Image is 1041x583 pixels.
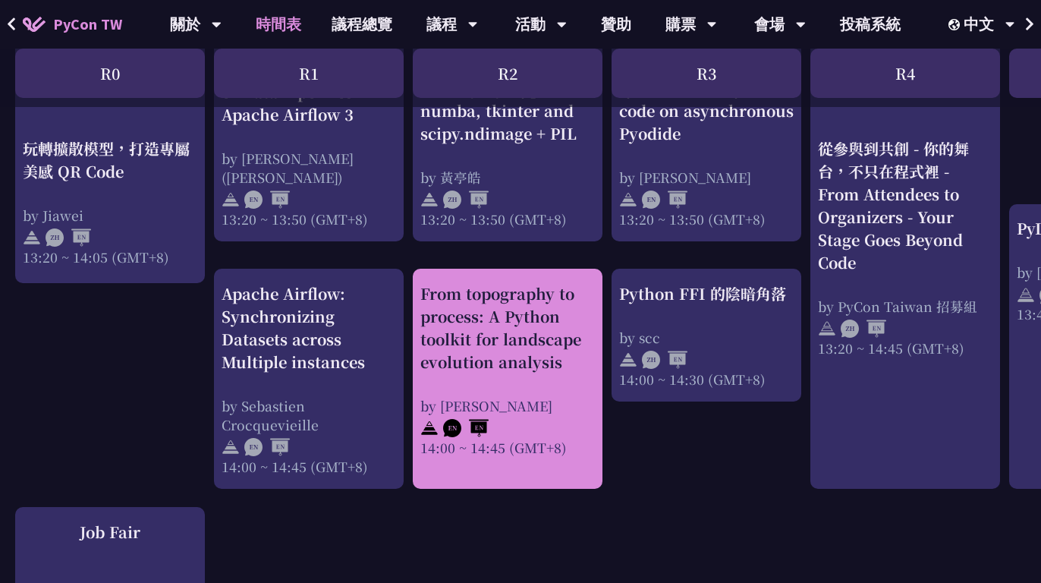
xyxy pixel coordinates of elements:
[420,210,595,228] div: 13:20 ~ 13:50 (GMT+8)
[818,338,992,357] div: 13:20 ~ 14:45 (GMT+8)
[619,168,794,187] div: by [PERSON_NAME]
[443,191,489,209] img: ZHEN.371966e.svg
[619,282,794,389] a: Python FFI 的陰暗角落 by scc 14:00 ~ 14:30 (GMT+8)
[53,13,122,36] span: PyCon TW
[222,149,396,187] div: by [PERSON_NAME] ([PERSON_NAME])
[222,210,396,228] div: 13:20 ~ 13:50 (GMT+8)
[619,370,794,389] div: 14:00 ~ 14:30 (GMT+8)
[420,282,595,476] a: From topography to process: A Python toolkit for landscape evolution analysis by [PERSON_NAME] 14...
[222,438,240,456] img: svg+xml;base64,PHN2ZyB4bWxucz0iaHR0cDovL3d3dy53My5vcmcvMjAwMC9zdmciIHdpZHRoPSIyNCIgaGVpZ2h0PSIyNC...
[818,320,836,338] img: svg+xml;base64,PHN2ZyB4bWxucz0iaHR0cDovL3d3dy53My5vcmcvMjAwMC9zdmciIHdpZHRoPSIyNCIgaGVpZ2h0PSIyNC...
[1017,286,1035,304] img: svg+xml;base64,PHN2ZyB4bWxucz0iaHR0cDovL3d3dy53My5vcmcvMjAwMC9zdmciIHdpZHRoPSIyNCIgaGVpZ2h0PSIyNC...
[619,282,794,305] div: Python FFI 的陰暗角落
[818,137,992,273] div: 從參與到共創 - 你的舞台，不只在程式裡 - From Attendees to Organizers - Your Stage Goes Beyond Code
[619,210,794,228] div: 13:20 ~ 13:50 (GMT+8)
[612,49,801,98] div: R3
[23,521,197,544] div: Job Fair
[222,282,396,476] a: Apache Airflow: Synchronizing Datasets across Multiple instances by Sebastien Crocquevieille 14:0...
[214,49,404,98] div: R1
[23,137,197,182] div: 玩轉擴散模型，打造專屬美感 QR Code
[841,320,886,338] img: ZHEN.371966e.svg
[619,328,794,347] div: by scc
[23,205,197,224] div: by Jiawei
[23,17,46,32] img: Home icon of PyCon TW 2025
[443,419,489,437] img: ENEN.5a408d1.svg
[222,396,396,434] div: by Sebastien Crocquevieille
[23,247,197,266] div: 13:20 ~ 14:05 (GMT+8)
[15,49,205,98] div: R0
[420,191,439,209] img: svg+xml;base64,PHN2ZyB4bWxucz0iaHR0cDovL3d3dy53My5vcmcvMjAwMC9zdmciIHdpZHRoPSIyNCIgaGVpZ2h0PSIyNC...
[810,49,1000,98] div: R4
[818,296,992,315] div: by PyCon Taiwan 招募組
[413,49,602,98] div: R2
[222,282,396,373] div: Apache Airflow: Synchronizing Datasets across Multiple instances
[420,396,595,415] div: by [PERSON_NAME]
[420,282,595,373] div: From topography to process: A Python toolkit for landscape evolution analysis
[8,5,137,43] a: PyCon TW
[222,191,240,209] img: svg+xml;base64,PHN2ZyB4bWxucz0iaHR0cDovL3d3dy53My5vcmcvMjAwMC9zdmciIHdpZHRoPSIyNCIgaGVpZ2h0PSIyNC...
[244,438,290,456] img: ENEN.5a408d1.svg
[420,168,595,187] div: by 黃亭皓
[619,351,637,369] img: svg+xml;base64,PHN2ZyB4bWxucz0iaHR0cDovL3d3dy53My5vcmcvMjAwMC9zdmciIHdpZHRoPSIyNCIgaGVpZ2h0PSIyNC...
[244,191,290,209] img: ENEN.5a408d1.svg
[23,228,41,247] img: svg+xml;base64,PHN2ZyB4bWxucz0iaHR0cDovL3d3dy53My5vcmcvMjAwMC9zdmciIHdpZHRoPSIyNCIgaGVpZ2h0PSIyNC...
[222,457,396,476] div: 14:00 ~ 14:45 (GMT+8)
[619,191,637,209] img: svg+xml;base64,PHN2ZyB4bWxucz0iaHR0cDovL3d3dy53My5vcmcvMjAwMC9zdmciIHdpZHRoPSIyNCIgaGVpZ2h0PSIyNC...
[948,19,964,30] img: Locale Icon
[642,351,687,369] img: ZHEN.371966e.svg
[46,228,91,247] img: ZHEN.371966e.svg
[420,419,439,437] img: svg+xml;base64,PHN2ZyB4bWxucz0iaHR0cDovL3d3dy53My5vcmcvMjAwMC9zdmciIHdpZHRoPSIyNCIgaGVpZ2h0PSIyNC...
[420,438,595,457] div: 14:00 ~ 14:45 (GMT+8)
[642,191,687,209] img: ENEN.5a408d1.svg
